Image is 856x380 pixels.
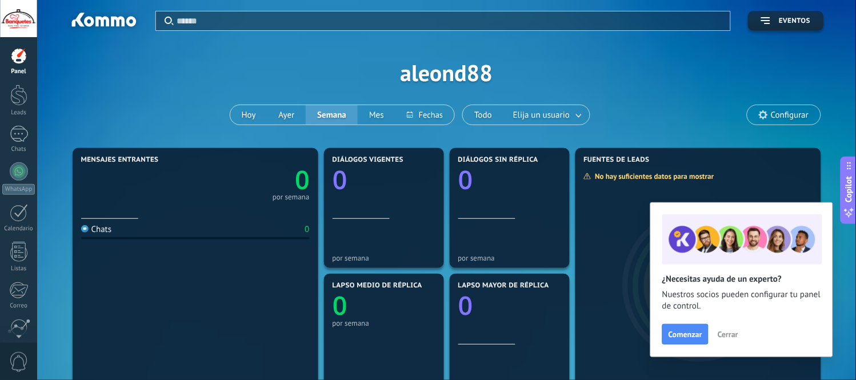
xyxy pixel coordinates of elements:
[81,224,112,235] div: Chats
[669,330,702,338] span: Comenzar
[395,105,454,125] button: Fechas
[333,289,347,323] text: 0
[81,225,89,233] img: Chats
[230,105,267,125] button: Hoy
[81,156,159,164] span: Mensajes entrantes
[718,330,738,338] span: Cerrar
[458,289,473,323] text: 0
[713,326,743,343] button: Cerrar
[2,68,35,75] div: Panel
[333,282,423,290] span: Lapso medio de réplica
[771,110,809,120] span: Configurar
[2,302,35,310] div: Correo
[583,171,722,181] div: No hay suficientes datos para mostrar
[2,225,35,233] div: Calendario
[273,194,310,200] div: por semana
[195,163,310,198] a: 0
[458,254,561,262] div: por semana
[2,184,35,195] div: WhatsApp
[305,224,309,235] div: 0
[779,17,810,25] span: Eventos
[503,105,590,125] button: Elija un usuario
[458,156,539,164] span: Diálogos sin réplica
[306,105,358,125] button: Semana
[267,105,306,125] button: Ayer
[358,105,395,125] button: Mes
[584,156,650,164] span: Fuentes de leads
[295,163,310,198] text: 0
[2,146,35,153] div: Chats
[333,254,435,262] div: por semana
[333,156,404,164] span: Diálogos vigentes
[463,105,503,125] button: Todo
[662,324,709,345] button: Comenzar
[662,274,821,285] h2: ¿Necesitas ayuda de un experto?
[333,163,347,198] text: 0
[662,289,821,312] span: Nuestros socios pueden configurar tu panel de control.
[2,109,35,117] div: Leads
[458,163,473,198] text: 0
[458,282,549,290] span: Lapso mayor de réplica
[511,107,572,123] span: Elija un usuario
[333,319,435,327] div: por semana
[2,265,35,273] div: Listas
[748,11,823,31] button: Eventos
[843,176,855,202] span: Copilot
